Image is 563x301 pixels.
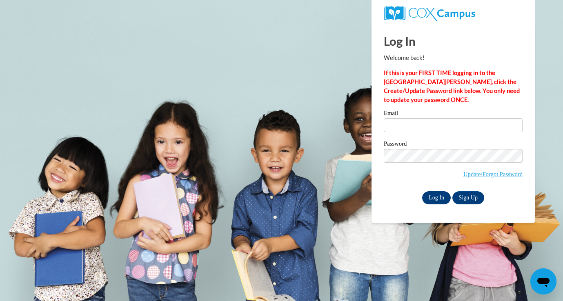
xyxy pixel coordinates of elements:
img: COX Campus [384,6,475,21]
label: Password [384,141,523,149]
a: COX Campus [384,6,523,21]
label: Email [384,110,523,118]
p: Welcome back! [384,53,523,62]
strong: If this is your FIRST TIME logging in to the [GEOGRAPHIC_DATA][PERSON_NAME], click the Create/Upd... [384,69,520,103]
h1: Log In [384,33,523,49]
a: Sign Up [452,191,484,204]
input: Log In [422,191,451,204]
iframe: Button to launch messaging window [530,268,556,294]
a: Update/Forgot Password [463,171,523,177]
